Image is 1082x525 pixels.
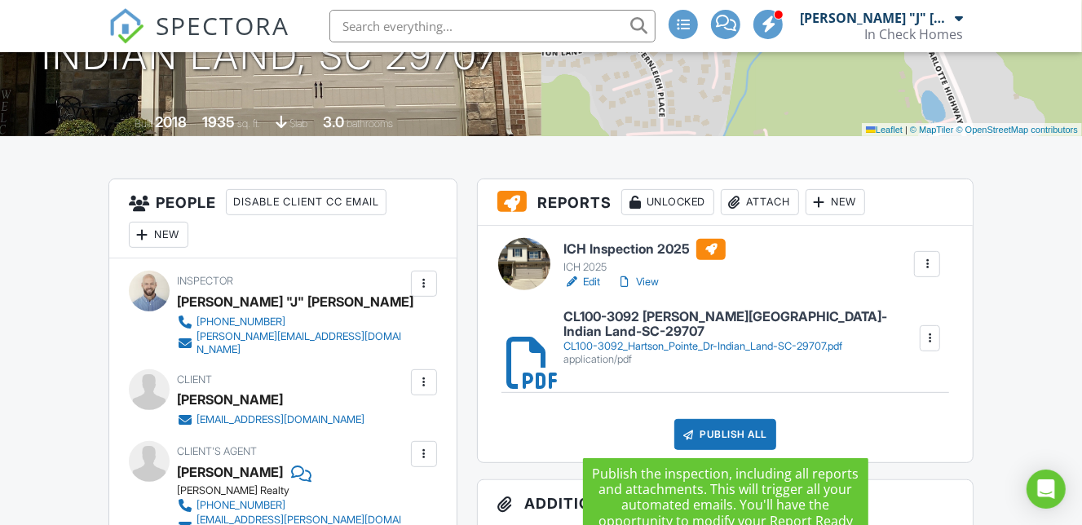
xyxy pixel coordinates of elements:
[616,274,659,290] a: View
[864,26,963,42] div: In Check Homes
[563,239,726,260] h6: ICH Inspection 2025
[1027,470,1066,509] div: Open Intercom Messenger
[156,8,289,42] span: SPECTORA
[177,330,407,356] a: [PERSON_NAME][EMAIL_ADDRESS][DOMAIN_NAME]
[323,113,344,130] div: 3.0
[226,189,386,215] div: Disable Client CC Email
[905,125,908,135] span: |
[866,125,903,135] a: Leaflet
[177,373,212,386] span: Client
[621,189,714,215] div: Unlocked
[177,484,420,497] div: [PERSON_NAME] Realty
[800,10,951,26] div: [PERSON_NAME] "J" [PERSON_NAME]
[197,330,407,356] div: [PERSON_NAME][EMAIL_ADDRESS][DOMAIN_NAME]
[910,125,954,135] a: © MapTiler
[740,490,799,516] div: New
[563,239,726,275] a: ICH Inspection 2025 ICH 2025
[177,289,413,314] div: [PERSON_NAME] "J" [PERSON_NAME]
[478,179,973,226] h3: Reports
[109,179,457,258] h3: People
[202,113,235,130] div: 1935
[129,222,188,248] div: New
[177,314,407,330] a: [PHONE_NUMBER]
[563,310,918,338] h6: CL100-3092 [PERSON_NAME][GEOGRAPHIC_DATA]-Indian Land-SC-29707
[177,497,407,514] a: [PHONE_NUMBER]
[956,125,1078,135] a: © OpenStreetMap contributors
[563,340,918,353] div: CL100-3092_Hartson_Pointe_Dr-Indian_Land-SC-29707.pdf
[177,460,283,484] a: [PERSON_NAME]
[155,113,187,130] div: 2018
[197,413,364,426] div: [EMAIL_ADDRESS][DOMAIN_NAME]
[177,275,233,287] span: Inspector
[563,274,600,290] a: Edit
[674,419,776,450] div: Publish All
[563,310,918,366] a: CL100-3092 [PERSON_NAME][GEOGRAPHIC_DATA]-Indian Land-SC-29707 CL100-3092_Hartson_Pointe_Dr-India...
[177,412,364,428] a: [EMAIL_ADDRESS][DOMAIN_NAME]
[197,315,285,329] div: [PHONE_NUMBER]
[177,387,283,412] div: [PERSON_NAME]
[289,117,307,130] span: slab
[721,189,799,215] div: Attach
[108,8,144,44] img: The Best Home Inspection Software - Spectora
[177,445,257,457] span: Client's Agent
[135,117,152,130] span: Built
[329,10,656,42] input: Search everything...
[347,117,393,130] span: bathrooms
[806,189,865,215] div: New
[197,499,285,512] div: [PHONE_NUMBER]
[237,117,260,130] span: sq. ft.
[563,353,918,366] div: application/pdf
[563,261,726,274] div: ICH 2025
[108,22,289,56] a: SPECTORA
